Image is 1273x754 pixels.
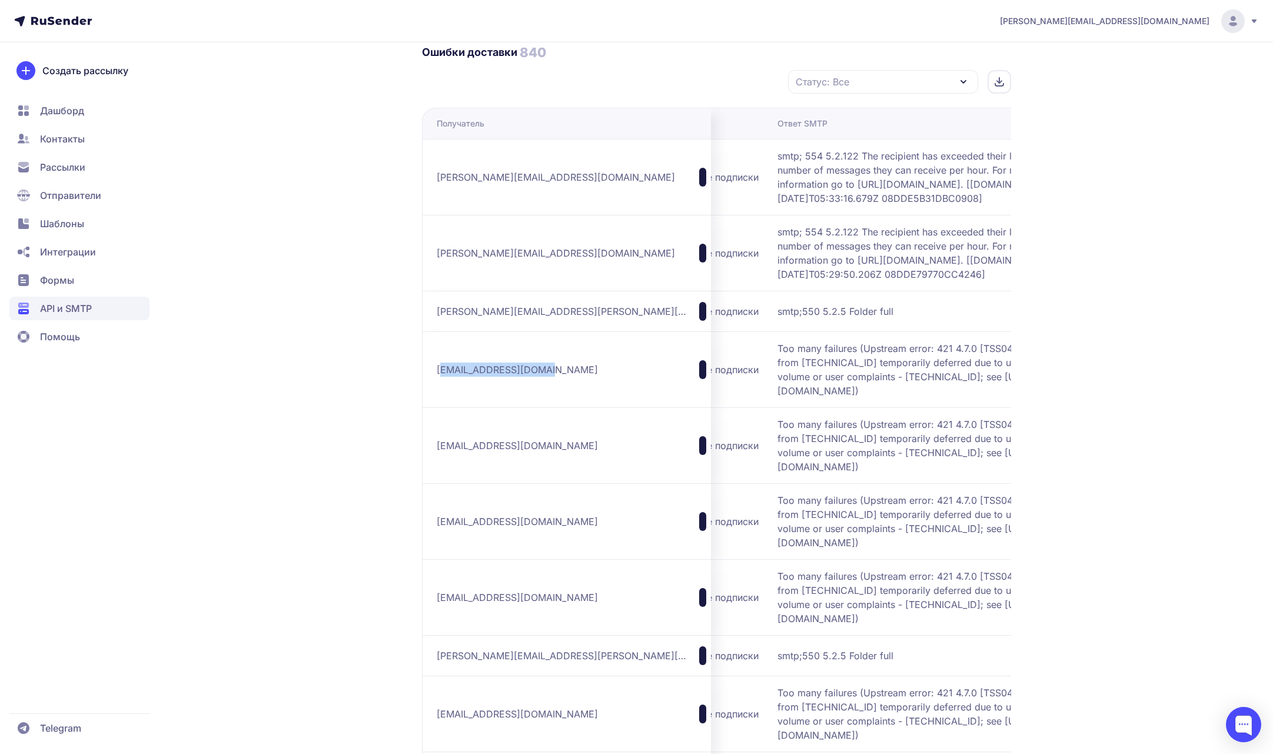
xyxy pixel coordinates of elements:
span: smtp; 554 5.2.122 The recipient has exceeded their limit for the number of messages they can rece... [777,149,1072,205]
span: [PERSON_NAME][EMAIL_ADDRESS][DOMAIN_NAME] [1000,15,1209,27]
span: [EMAIL_ADDRESS][DOMAIN_NAME] [437,707,598,721]
span: Рассылки [40,160,85,174]
div: Ответ SMTP [777,118,827,129]
span: smtp; 554 5.2.122 The recipient has exceeded their limit for the number of messages they can rece... [777,225,1072,281]
span: Интеграции [40,245,96,259]
span: Too many failures (Upstream error: 421 4.7.0 [TSS04] Messages from [TECHNICAL_ID] temporarily def... [777,417,1072,474]
span: Создать рассылку [42,64,128,78]
span: [EMAIL_ADDRESS][DOMAIN_NAME] [437,590,598,604]
span: [PERSON_NAME][EMAIL_ADDRESS][PERSON_NAME][DOMAIN_NAME] [437,304,690,318]
span: Помощь [40,330,80,344]
span: Шаблоны [40,217,84,231]
span: API и SMTP [40,301,92,315]
span: Формы [40,273,74,287]
span: Too many failures (Upstream error: 421 4.7.0 [TSS04] Messages from [TECHNICAL_ID] temporarily def... [777,341,1072,398]
span: [EMAIL_ADDRESS][DOMAIN_NAME] [437,363,598,377]
span: Статус: Все [796,75,849,89]
h3: 840 [520,44,546,61]
span: Контакты [40,132,85,146]
span: Отправители [40,188,101,202]
a: Telegram [9,716,149,740]
span: smtp;550 5.2.5 Folder full [777,649,1072,663]
div: Получатель [437,118,484,129]
span: Дашборд [40,104,84,118]
span: [PERSON_NAME][EMAIL_ADDRESS][DOMAIN_NAME] [437,246,675,260]
span: Telegram [40,721,81,735]
span: Too many failures (Upstream error: 421 4.7.0 [TSS04] Messages from [TECHNICAL_ID] temporarily def... [777,686,1072,742]
span: [EMAIL_ADDRESS][DOMAIN_NAME] [437,514,598,529]
span: [PERSON_NAME][EMAIL_ADDRESS][DOMAIN_NAME] [437,170,675,184]
span: [EMAIL_ADDRESS][DOMAIN_NAME] [437,439,598,453]
span: Too many failures (Upstream error: 421 4.7.0 [TSS04] Messages from [TECHNICAL_ID] temporarily def... [777,569,1072,626]
span: smtp;550 5.2.5 Folder full [777,304,1072,318]
h2: Ошибки доставки [422,45,517,59]
span: Too many failures (Upstream error: 421 4.7.0 [TSS04] Messages from [TECHNICAL_ID] temporarily def... [777,493,1072,550]
span: [PERSON_NAME][EMAIL_ADDRESS][PERSON_NAME][DOMAIN_NAME] [437,649,690,663]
